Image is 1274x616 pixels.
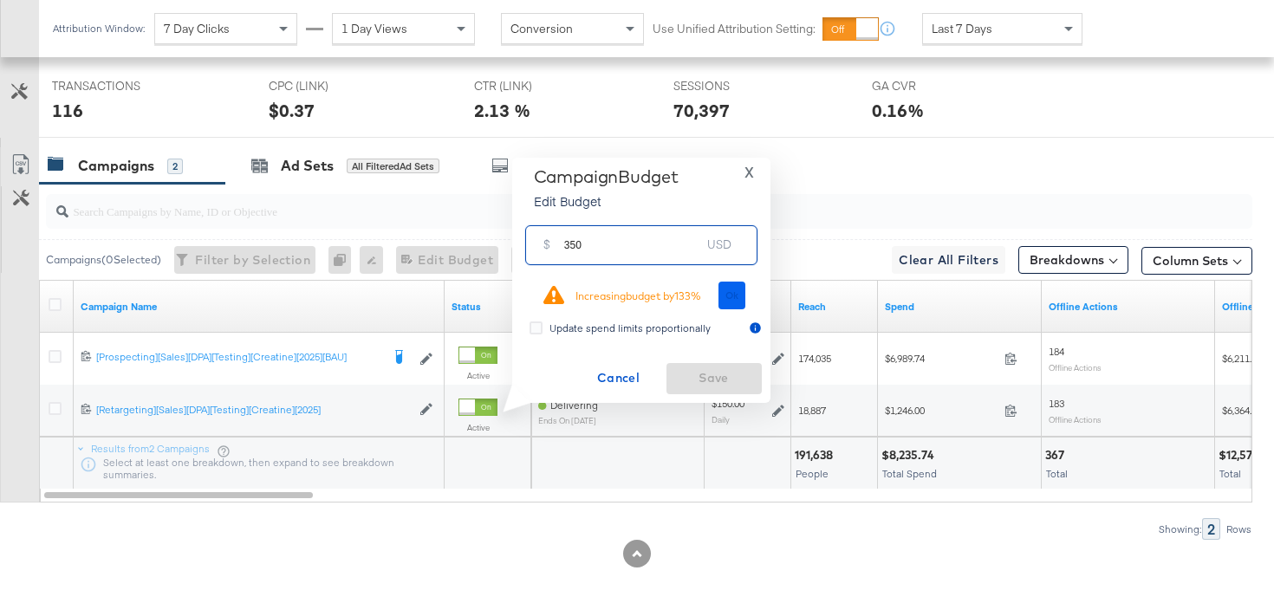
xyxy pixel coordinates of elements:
span: Total [1046,467,1068,480]
div: 2 [167,159,183,174]
span: Delivering [550,399,598,412]
button: X [738,166,761,179]
span: Total [1219,467,1241,480]
sub: Offline Actions [1049,362,1102,373]
span: Cancel [578,367,660,389]
label: Active [458,422,497,433]
span: Ok [725,289,739,302]
span: Total Spend [882,467,937,480]
span: $6,211.22 [1222,352,1262,365]
span: $1,246.00 [885,404,998,417]
div: All Filtered Ad Sets [347,159,439,174]
span: 183 [1049,397,1064,410]
span: Clear All Filters [899,250,998,271]
a: [Prospecting][Sales][DPA][Testing][Creatine][2025][BAU] [96,350,380,367]
span: 1 Day Views [341,21,407,36]
sub: ends on [DATE] [538,416,598,425]
a: Offline Actions. [1049,300,1208,314]
span: X [744,160,754,185]
div: Showing: [1158,523,1202,535]
div: Ads [522,156,548,176]
button: Clear All Filters [892,246,1005,274]
div: 2.13 % [474,98,530,123]
div: Campaigns ( 0 Selected) [46,252,161,268]
span: 7 Day Clicks [164,21,230,36]
button: Cancel [571,363,666,394]
div: $150.00 [712,397,744,411]
div: 70,397 [673,98,730,123]
span: GA CVR [872,78,1002,94]
sub: Offline Actions [1049,414,1102,425]
label: Active [458,370,497,381]
div: Campaigns [78,156,154,176]
a: [Retargeting][Sales][DPA][Testing][Creatine][2025] [96,403,411,418]
a: The number of people your ad was served to. [798,300,871,314]
span: $6,989.74 [885,352,998,365]
div: Rows [1225,523,1252,535]
span: 184 [1049,345,1064,358]
span: Update spend limits proportionally [549,321,711,334]
button: Column Sets [1141,247,1252,275]
label: Use Unified Attribution Setting: [653,21,816,37]
div: 0.16% [872,98,924,123]
div: 116 [52,98,83,123]
div: [Prospecting][Sales][DPA][Testing][Creatine][2025][BAU] [96,350,380,364]
div: 2 [1202,518,1220,540]
div: $8,235.74 [881,447,939,464]
a: The total amount spent to date. [885,300,1035,314]
div: Campaign Budget [534,166,679,187]
div: 0 [328,246,360,274]
p: Edit Budget [534,192,679,210]
span: 174,035 [798,352,831,365]
div: USD [700,233,738,264]
button: Breakdowns [1018,246,1128,274]
span: 18,887 [798,404,826,417]
div: 367 [1045,447,1069,464]
div: Attribution Window: [52,23,146,35]
span: Conversion [510,21,573,36]
span: CPC (LINK) [269,78,399,94]
div: [Retargeting][Sales][DPA][Testing][Creatine][2025] [96,403,411,417]
input: Search Campaigns by Name, ID or Objective [68,187,1145,221]
span: $6,364.63 [1222,404,1262,417]
div: 191,638 [795,447,838,464]
div: $ [536,233,557,264]
span: Last 7 Days [932,21,992,36]
span: CTR (LINK) [474,78,604,94]
div: $0.37 [269,98,315,123]
span: People [796,467,829,480]
input: Enter your budget [564,219,701,256]
a: Your campaign name. [81,300,438,314]
span: TRANSACTIONS [52,78,182,94]
span: SESSIONS [673,78,803,94]
a: Shows the current state of your Ad Campaign. [452,300,524,314]
sub: Daily [712,414,730,425]
div: Increasing budget by 133 % [575,289,701,302]
div: Ad Sets [281,156,334,176]
button: Ok [718,282,746,309]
